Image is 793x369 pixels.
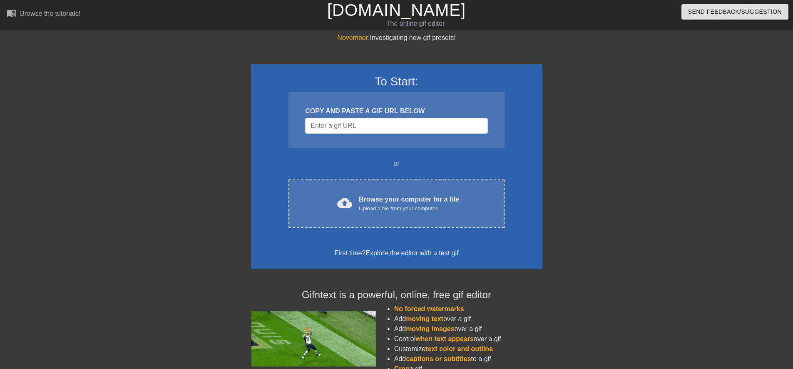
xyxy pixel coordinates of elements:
[305,106,487,116] div: COPY AND PASTE A GIF URL BELOW
[262,248,532,258] div: First time?
[7,8,80,21] a: Browse the tutorials!
[425,345,493,352] span: text color and outline
[337,34,370,41] span: November:
[394,324,542,334] li: Add over a gif
[7,8,17,18] span: menu_book
[415,335,474,342] span: when text appears
[337,195,352,210] span: cloud_upload
[394,344,542,354] li: Customize
[262,75,532,89] h3: To Start:
[20,10,80,17] div: Browse the tutorials!
[359,204,459,213] div: Upload a file from your computer
[251,311,376,367] img: football_small.gif
[251,33,542,43] div: Investigating new gif presets!
[268,19,562,29] div: The online gif editor
[273,159,521,169] div: or
[394,354,542,364] li: Add to a gif
[688,7,782,17] span: Send Feedback/Suggestion
[406,325,454,332] span: moving images
[394,305,464,312] span: No forced watermarks
[406,315,443,322] span: moving text
[327,1,466,19] a: [DOMAIN_NAME]
[365,249,458,257] a: Explore the editor with a test gif
[359,194,459,213] div: Browse your computer for a file
[394,314,542,324] li: Add over a gif
[406,355,471,362] span: captions or subtitles
[251,289,542,301] h4: Gifntext is a powerful, online, free gif editor
[394,334,542,344] li: Control over a gif
[305,118,487,134] input: Username
[681,4,788,20] button: Send Feedback/Suggestion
